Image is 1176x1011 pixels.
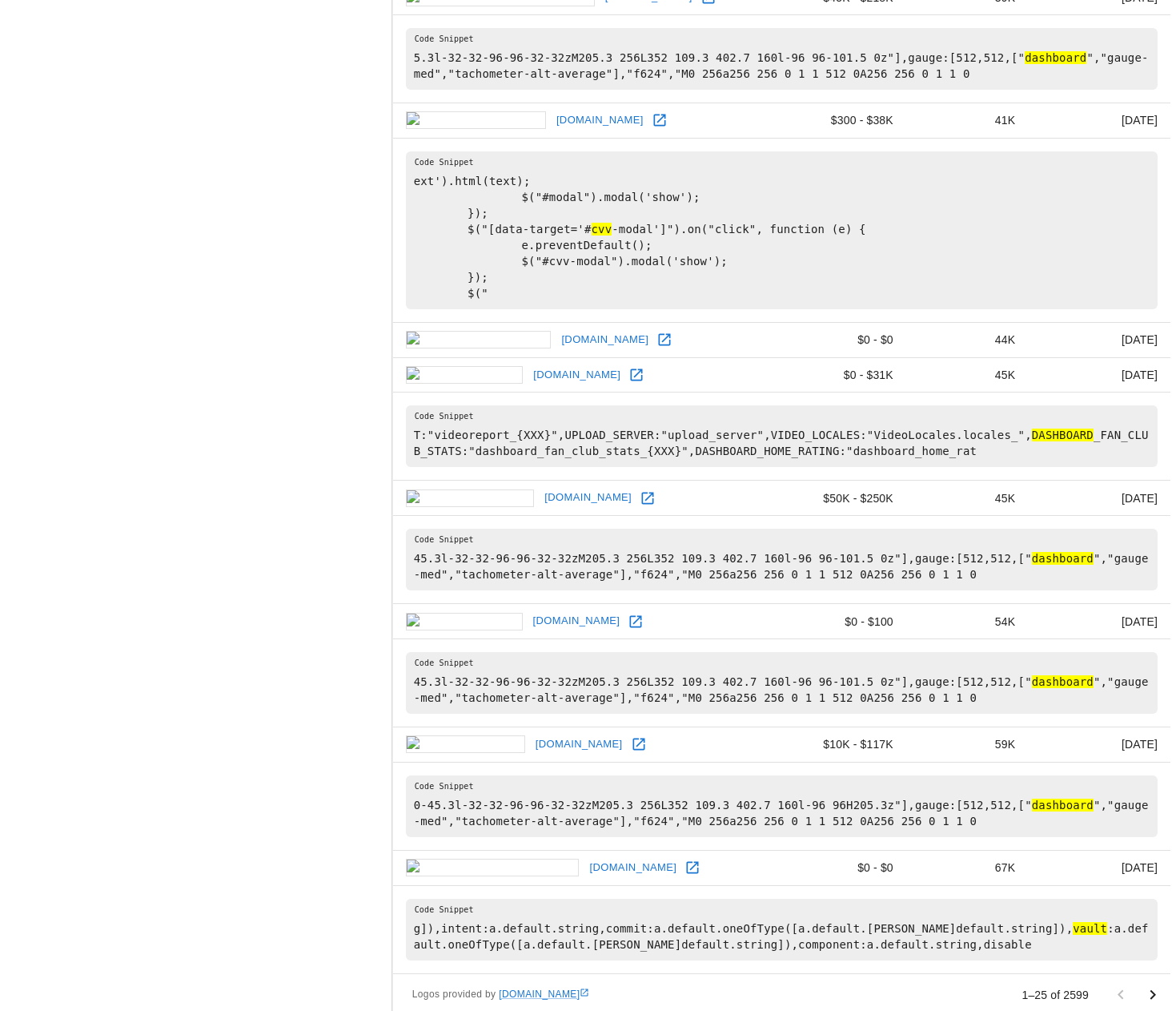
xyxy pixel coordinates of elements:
td: $50K - $250K [776,481,906,516]
img: xnxx.com icon [406,366,524,384]
td: [DATE] [1028,850,1170,885]
td: 44K [906,322,1028,357]
hl: dashboard [1032,799,1094,812]
a: Open jazzradio.fr in new window [636,486,660,510]
pre: 5.3l-32-32-96-96-32-32zM205.3 256L352 109.3 402.7 160l-96 96-101.5 0z"],gauge:[512,512,[" ","gaug... [406,28,1158,90]
img: lssmn.org icon [406,735,525,753]
a: Open lssmn.org in new window [627,732,651,756]
td: [DATE] [1028,103,1170,139]
pre: T:"videoreport_{XXX}",UPLOAD_SERVER:"upload_server",VIDEO_LOCALES:"VideoLocales.locales_", _FAN_C... [406,405,1158,467]
td: $300 - $38K [776,103,906,139]
td: 45K [906,481,1028,516]
hl: dashboard [1025,51,1086,64]
a: [DOMAIN_NAME] [529,609,624,634]
td: 41K [906,103,1028,139]
td: 59K [906,727,1028,763]
pre: g]),intent:a.default.string,commit:a.default.oneOfType([a.default.[PERSON_NAME]default.string]), ... [406,899,1158,961]
a: [DOMAIN_NAME] [532,732,627,757]
td: 54K [906,604,1028,639]
hl: cvv [592,223,612,236]
td: [DATE] [1028,481,1170,516]
a: [DOMAIN_NAME] [529,363,624,388]
a: [DOMAIN_NAME] [585,856,680,880]
td: 45K [906,357,1028,393]
a: [DOMAIN_NAME] [557,328,652,352]
a: Open merrittbooks.com in new window [680,856,704,880]
td: [DATE] [1028,727,1170,763]
hl: DASHBOARD [1032,429,1094,441]
td: $10K - $117K [776,727,906,763]
a: [DOMAIN_NAME] [540,485,636,510]
img: merrittbooks.com icon [406,859,580,876]
span: Logos provided by [412,987,590,1003]
a: Open alligator.com in new window [648,108,672,132]
td: $0 - $100 [776,604,906,639]
a: [DOMAIN_NAME] [552,108,648,133]
td: [DATE] [1028,604,1170,639]
pre: 0-45.3l-32-32-96-96-32-32zM205.3 256L352 109.3 402.7 160l-96 96H205.3z"],gauge:[512,512,[" ","gau... [406,775,1158,837]
td: [DATE] [1028,322,1170,357]
a: Open rustest.ru in new window [624,610,648,634]
td: [DATE] [1028,357,1170,393]
td: $0 - $0 [776,850,906,885]
a: [DOMAIN_NAME] [499,989,589,1000]
button: Go to next page [1137,979,1169,1011]
td: $0 - $0 [776,322,906,357]
hl: vault [1073,922,1107,935]
pre: ext').html(text); $("#modal").modal('show'); }); $("[data-target='# -modal']").on("click", functi... [406,151,1158,309]
img: jazzradio.fr icon [406,489,535,507]
pre: 45.3l-32-32-96-96-32-32zM205.3 256L352 109.3 402.7 160l-96 96-101.5 0z"],gauge:[512,512,[" ","gau... [406,529,1158,590]
a: Open xnxx.com in new window [624,363,648,387]
img: thaiware.com icon [406,331,552,348]
img: rustest.ru icon [406,613,523,630]
a: Open thaiware.com in new window [652,328,676,352]
hl: dashboard [1032,675,1094,688]
pre: 45.3l-32-32-96-96-32-32zM205.3 256L352 109.3 402.7 160l-96 96-101.5 0z"],gauge:[512,512,[" ","gau... [406,652,1158,714]
td: 67K [906,850,1028,885]
p: 1–25 of 2599 [1021,987,1089,1003]
img: alligator.com icon [406,111,546,129]
hl: dashboard [1032,552,1094,565]
td: $0 - $31K [776,357,906,393]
